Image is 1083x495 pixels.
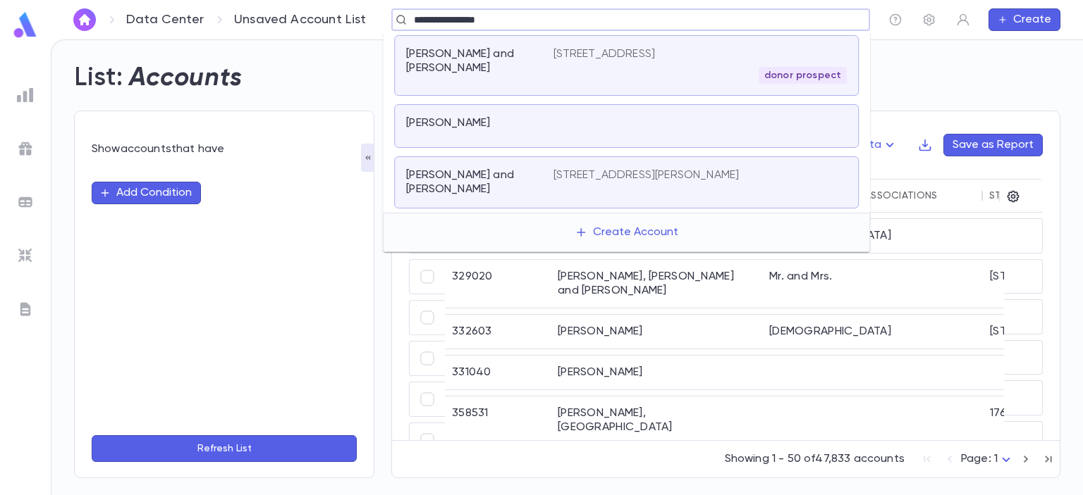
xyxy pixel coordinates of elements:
a: Data Center [126,12,204,27]
span: donor prospect [759,70,847,81]
button: Create [989,8,1060,31]
div: 329020 [445,260,551,308]
div: [PERSON_NAME] [551,315,762,349]
p: Show accounts that have [92,142,357,156]
button: Save as Report [943,134,1043,156]
div: [PERSON_NAME], [PERSON_NAME] and [PERSON_NAME] [551,260,762,308]
span: Page: 1 [961,453,998,465]
p: Unsaved Account List [234,12,367,27]
div: Associations [864,190,937,201]
p: [PERSON_NAME] and [PERSON_NAME] [406,47,536,75]
div: [PERSON_NAME] [551,356,762,389]
p: [STREET_ADDRESS] [553,47,656,61]
img: campaigns_grey.99e729a5f7ee94e3726e6486bddda8f1.svg [17,140,34,157]
img: letters_grey.7941b92b52307dd3b8a917253454ce1c.svg [17,301,34,318]
div: 358531 [445,396,551,444]
img: reports_grey.c525e4749d1bce6a11f5fe2a8de1b229.svg [17,87,34,104]
img: home_white.a664292cf8c1dea59945f0da9f25487c.svg [76,14,93,25]
div: Page: 1 [961,449,1015,470]
h2: List: [74,63,123,94]
div: [DEMOGRAPHIC_DATA] [762,315,858,349]
p: [STREET_ADDRESS][PERSON_NAME] [553,168,740,182]
div: Mr. and Mrs. [762,260,858,308]
p: [PERSON_NAME] and [PERSON_NAME] [406,168,536,196]
button: Refresh List [92,435,357,462]
div: [PERSON_NAME], [GEOGRAPHIC_DATA] [551,396,762,444]
button: Add Condition [92,182,201,204]
img: batches_grey.339ca447c9d9533ef1741baa751efc33.svg [17,194,34,211]
h2: Accounts [129,63,243,94]
div: 331040 [445,356,551,389]
button: Create Account [563,219,690,246]
p: [PERSON_NAME] [406,116,490,130]
p: Showing 1 - 50 of 47,833 accounts [725,452,905,466]
div: 332603 [445,315,551,349]
img: imports_grey.530a8a0e642e233f2baf0ef88e8c9fcb.svg [17,247,34,264]
img: logo [11,11,39,39]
